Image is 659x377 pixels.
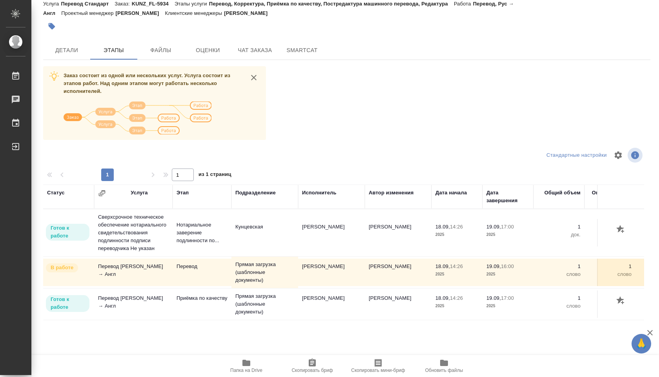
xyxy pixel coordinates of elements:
[435,224,450,230] p: 18.09,
[213,355,279,377] button: Папка на Drive
[537,223,581,231] p: 1
[230,368,262,373] span: Папка на Drive
[209,1,454,7] p: Перевод, Корректура, Приёмка по качеству, Постредактура машинного перевода, Редактура
[177,263,228,270] p: Перевод
[537,302,581,310] p: слово
[302,189,337,197] div: Исполнитель
[588,223,632,231] p: 1
[283,45,321,55] span: SmartCat
[43,1,61,7] p: Услуга
[544,149,609,161] div: split button
[224,10,273,16] p: [PERSON_NAME]
[177,221,228,245] p: Нотариальное заверение подлинности по...
[609,146,628,165] span: Настроить таблицу
[175,1,209,7] p: Этапы услуги
[435,270,479,278] p: 2025
[588,231,632,239] p: док.
[435,231,479,239] p: 2025
[635,335,648,352] span: 🙏
[231,219,298,246] td: Кунцевская
[116,10,165,16] p: [PERSON_NAME]
[544,189,581,197] div: Общий объем
[435,295,450,301] p: 18.09,
[291,368,333,373] span: Скопировать бриф
[501,224,514,230] p: 17:00
[48,45,86,55] span: Детали
[486,224,501,230] p: 19.09,
[231,257,298,288] td: Прямая загрузка (шаблонные документы)
[98,189,106,197] button: Сгруппировать
[64,72,230,94] span: Заказ состоит из одной или нескольких услуг. Услуга состоит из этапов работ. Над одним этапом мог...
[189,45,227,55] span: Оценки
[298,259,365,286] td: [PERSON_NAME]
[486,263,501,269] p: 19.09,
[588,302,632,310] p: слово
[51,264,73,272] p: В работе
[435,302,479,310] p: 2025
[588,270,632,278] p: слово
[435,263,450,269] p: 18.09,
[365,219,431,246] td: [PERSON_NAME]
[248,72,260,83] button: close
[486,231,530,239] p: 2025
[132,1,175,7] p: KUNZ_FL-5934
[165,10,224,16] p: Клиентские менеджеры
[537,263,581,270] p: 1
[501,295,514,301] p: 17:00
[365,259,431,286] td: [PERSON_NAME]
[51,224,85,240] p: Готов к работе
[614,223,628,236] button: Добавить оценку
[537,294,581,302] p: 1
[235,189,276,197] div: Подразделение
[95,45,133,55] span: Этапы
[51,295,85,311] p: Готов к работе
[486,189,530,205] div: Дата завершения
[345,355,411,377] button: Скопировать мини-бриф
[231,288,298,320] td: Прямая загрузка (шаблонные документы)
[486,270,530,278] p: 2025
[537,231,581,239] p: док.
[198,170,231,181] span: из 1 страниц
[435,189,467,197] div: Дата начала
[425,368,463,373] span: Обновить файлы
[115,1,131,7] p: Заказ:
[131,189,147,197] div: Услуга
[298,290,365,318] td: [PERSON_NAME]
[236,45,274,55] span: Чат заказа
[94,290,173,318] td: Перевод [PERSON_NAME] → Англ
[298,219,365,246] td: [PERSON_NAME]
[47,189,65,197] div: Статус
[588,189,632,205] div: Оплачиваемый объем
[411,355,477,377] button: Обновить файлы
[588,263,632,270] p: 1
[43,18,60,35] button: Добавить тэг
[142,45,180,55] span: Файлы
[537,270,581,278] p: слово
[61,1,115,7] p: Перевод Стандарт
[632,334,651,353] button: 🙏
[61,10,115,16] p: Проектный менеджер
[450,263,463,269] p: 14:26
[486,295,501,301] p: 19.09,
[351,368,405,373] span: Скопировать мини-бриф
[454,1,473,7] p: Работа
[486,302,530,310] p: 2025
[450,224,463,230] p: 14:26
[450,295,463,301] p: 14:26
[628,148,644,163] span: Посмотреть информацию
[501,263,514,269] p: 16:00
[177,189,189,197] div: Этап
[94,209,173,256] td: Сверхсрочное техническое обеспечение нотариального свидетельствования подлинности подписи перевод...
[614,294,628,308] button: Добавить оценку
[94,259,173,286] td: Перевод [PERSON_NAME] → Англ
[369,189,413,197] div: Автор изменения
[177,294,228,302] p: Приёмка по качеству
[279,355,345,377] button: Скопировать бриф
[365,290,431,318] td: [PERSON_NAME]
[588,294,632,302] p: 1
